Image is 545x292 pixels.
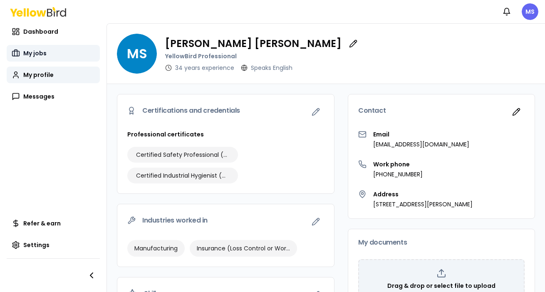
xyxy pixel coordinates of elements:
[7,88,100,105] a: Messages
[142,107,240,114] span: Certifications and credentials
[117,34,157,74] span: MS
[251,64,292,72] p: Speaks English
[190,240,297,257] div: Insurance (Loss Control or Workers Compensation)
[373,190,473,198] h3: Address
[23,92,54,101] span: Messages
[165,39,342,49] p: [PERSON_NAME] [PERSON_NAME]
[127,147,238,163] div: Certified Safety Professional (CSP)
[197,244,290,252] span: Insurance (Loss Control or Workers Compensation)
[7,237,100,253] a: Settings
[7,45,100,62] a: My jobs
[7,215,100,232] a: Refer & earn
[358,239,407,246] span: My documents
[7,23,100,40] a: Dashboard
[142,217,208,224] span: Industries worked in
[373,160,423,168] h3: Work phone
[23,241,50,249] span: Settings
[23,71,54,79] span: My profile
[136,151,229,159] span: Certified Safety Professional (CSP)
[134,244,178,252] span: Manufacturing
[23,219,61,228] span: Refer & earn
[7,67,100,83] a: My profile
[23,49,47,57] span: My jobs
[373,200,473,208] p: [STREET_ADDRESS][PERSON_NAME]
[23,27,58,36] span: Dashboard
[522,3,538,20] span: MS
[387,282,495,290] p: Drag & drop or select file to upload
[127,168,238,183] div: Certified Industrial Hygienist (CIH)
[127,240,185,257] div: Manufacturing
[373,140,469,148] p: [EMAIL_ADDRESS][DOMAIN_NAME]
[373,130,469,139] h3: Email
[175,64,234,72] p: 34 years experience
[136,171,229,180] span: Certified Industrial Hygienist (CIH)
[165,52,362,60] p: YellowBird Professional
[373,170,423,178] p: [PHONE_NUMBER]
[127,130,324,139] h3: Professional certificates
[358,107,386,114] span: Contact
